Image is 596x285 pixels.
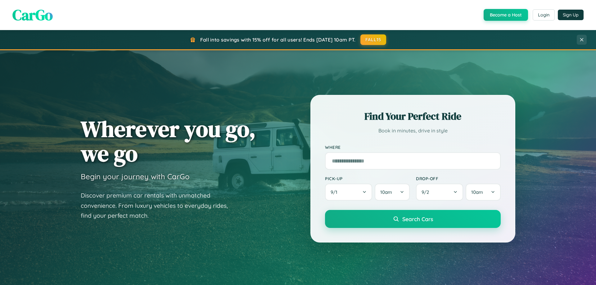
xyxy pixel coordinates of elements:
[360,34,386,45] button: FALL15
[81,190,236,221] p: Discover premium car rentals with unmatched convenience. From luxury vehicles to everyday rides, ...
[380,189,392,195] span: 10am
[471,189,483,195] span: 10am
[325,176,410,181] label: Pick-up
[416,184,463,201] button: 9/2
[422,189,432,195] span: 9 / 2
[325,210,501,228] button: Search Cars
[331,189,341,195] span: 9 / 1
[200,37,356,43] span: Fall into savings with 15% off for all users! Ends [DATE] 10am PT.
[325,126,501,135] p: Book in minutes, drive in style
[81,117,256,166] h1: Wherever you go, we go
[484,9,528,21] button: Become a Host
[416,176,501,181] label: Drop-off
[533,9,555,20] button: Login
[375,184,410,201] button: 10am
[402,216,433,222] span: Search Cars
[325,184,372,201] button: 9/1
[325,109,501,123] h2: Find Your Perfect Ride
[466,184,501,201] button: 10am
[325,145,501,150] label: Where
[12,5,53,25] span: CarGo
[81,172,190,181] h3: Begin your journey with CarGo
[558,10,584,20] button: Sign Up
